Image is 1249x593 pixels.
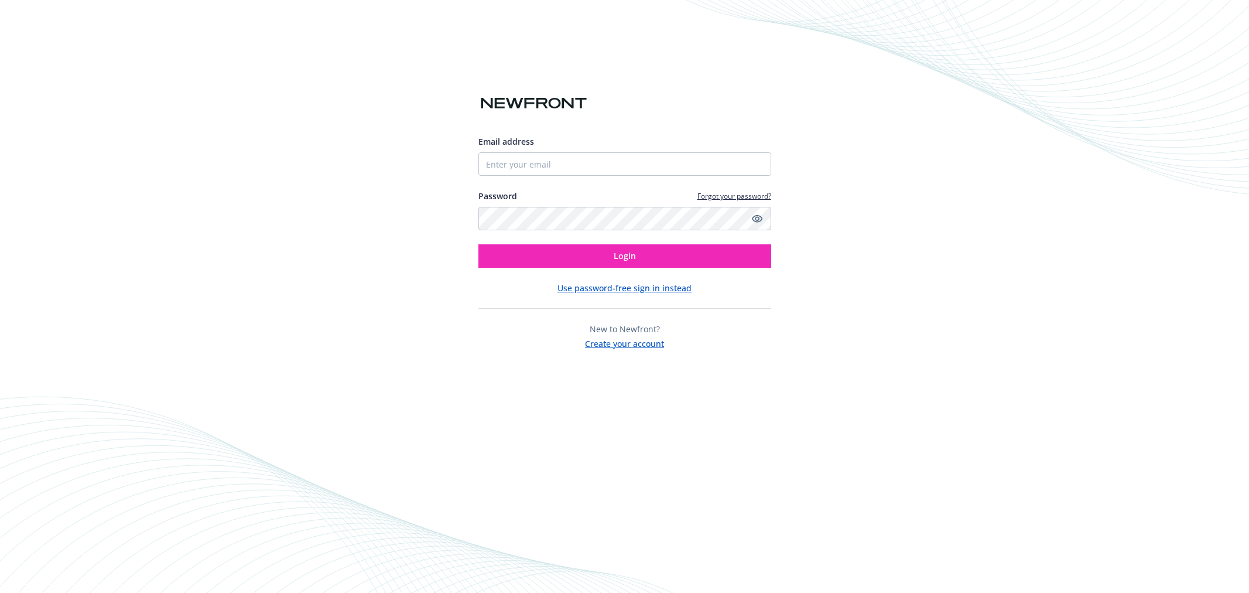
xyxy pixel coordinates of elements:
[478,190,517,202] label: Password
[478,136,534,147] span: Email address
[590,323,660,335] span: New to Newfront?
[750,212,764,226] a: Show password
[478,152,771,176] input: Enter your email
[585,335,664,350] button: Create your account
[478,93,589,114] img: Newfront logo
[557,282,692,294] button: Use password-free sign in instead
[478,244,771,268] button: Login
[478,207,771,230] input: Enter your password
[614,250,636,261] span: Login
[697,191,771,201] a: Forgot your password?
